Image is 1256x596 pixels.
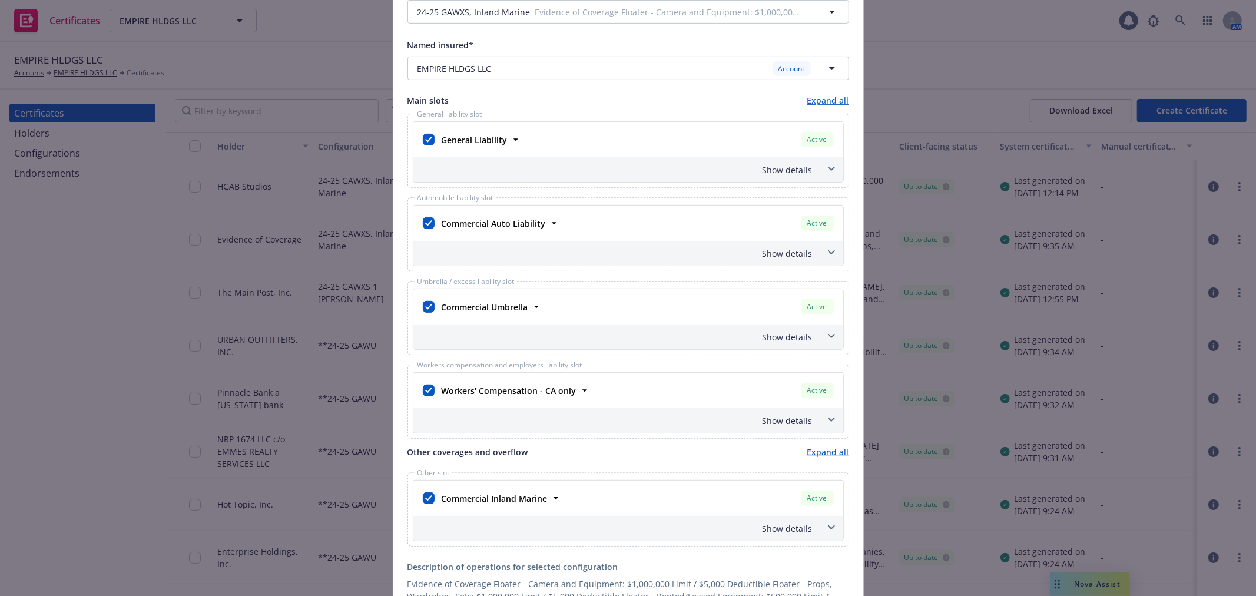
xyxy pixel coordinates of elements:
strong: Commercial Inland Marine [442,493,548,504]
span: General liability slot [415,111,485,118]
div: Show details [413,408,843,433]
div: Show details [416,522,813,535]
div: Show details [416,331,813,343]
a: Expand all [807,446,849,458]
span: Active [806,134,829,145]
span: Active [806,493,829,504]
span: Active [806,385,829,396]
div: Show details [413,157,843,182]
div: Show details [416,164,813,176]
span: Other slot [415,469,452,476]
span: Umbrella / excess liability slot [415,278,517,285]
div: Account [773,61,811,76]
span: Automobile liability slot [415,194,496,201]
div: Description of operations for selected configuration [407,561,849,573]
strong: Commercial Auto Liability [442,218,546,229]
span: Evidence of Coverage Floater - Camera and Equipment: $1,000,000 Limit / $5,000 Deductible Floater... [535,6,800,18]
div: Show details [416,415,813,427]
div: Show details [413,325,843,349]
span: 24-25 GAWXS, Inland Marine [417,6,531,18]
strong: Workers' Compensation - CA only [442,385,576,396]
span: Active [806,218,829,229]
div: Show details [413,516,843,541]
div: Show details [416,247,813,260]
a: Expand all [807,94,849,107]
span: Active [806,302,829,312]
strong: Commercial Umbrella [442,302,528,313]
span: Other coverages and overflow [407,446,528,458]
span: Workers compensation and employers liability slot [415,362,585,369]
span: Named insured* [407,39,474,51]
span: EMPIRE HLDGS LLC [417,62,492,75]
span: Main slots [407,94,449,107]
button: EMPIRE HLDGS LLCAccount [407,57,849,80]
strong: General Liability [442,134,508,145]
div: Show details [413,241,843,266]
